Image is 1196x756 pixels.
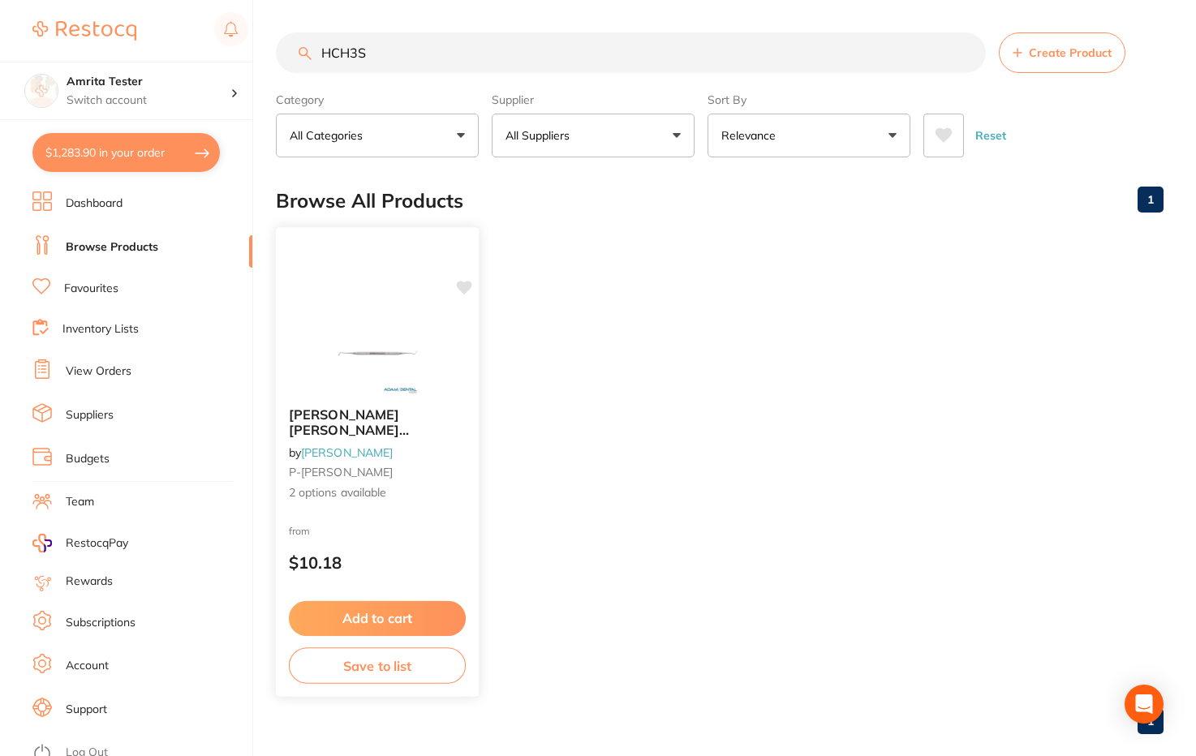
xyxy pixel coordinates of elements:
[66,494,94,510] a: Team
[32,534,52,552] img: RestocqPay
[32,12,136,49] a: Restocq Logo
[66,535,128,552] span: RestocqPay
[289,465,393,479] span: P-[PERSON_NAME]
[66,195,123,212] a: Dashboard
[1138,183,1164,216] a: 1
[25,75,58,107] img: Amrita Tester
[66,658,109,674] a: Account
[289,406,431,453] span: [PERSON_NAME] [PERSON_NAME] [PERSON_NAME] #1 2
[62,321,139,337] a: Inventory Lists
[721,127,782,144] p: Relevance
[708,114,910,157] button: Relevance
[276,92,479,107] label: Category
[66,363,131,380] a: View Orders
[64,281,118,297] a: Favourites
[290,127,369,144] p: All Categories
[276,114,479,157] button: All Categories
[32,21,136,41] img: Restocq Logo
[32,133,220,172] button: $1,283.90 in your order
[999,32,1125,73] button: Create Product
[32,534,128,552] a: RestocqPay
[492,92,695,107] label: Supplier
[506,127,576,144] p: All Suppliers
[708,92,910,107] label: Sort By
[1125,685,1164,724] div: Open Intercom Messenger
[970,114,1011,157] button: Reset
[289,524,310,536] span: from
[289,445,393,459] span: by
[492,114,695,157] button: All Suppliers
[66,407,114,423] a: Suppliers
[289,407,466,437] b: Hanson Carver Hollenback #1 2
[66,702,107,718] a: Support
[289,647,466,684] button: Save to list
[66,615,136,631] a: Subscriptions
[1029,46,1112,59] span: Create Product
[324,312,430,394] img: Hanson Carver Hollenback #1 2
[276,32,986,73] input: Search Products
[289,601,466,636] button: Add to cart
[66,573,113,590] a: Rewards
[67,74,230,90] h4: Amrita Tester
[66,451,110,467] a: Budgets
[67,92,230,109] p: Switch account
[66,239,158,256] a: Browse Products
[276,190,463,213] h2: Browse All Products
[301,445,393,459] a: [PERSON_NAME]
[289,485,466,501] span: 2 options available
[289,553,466,572] p: $10.18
